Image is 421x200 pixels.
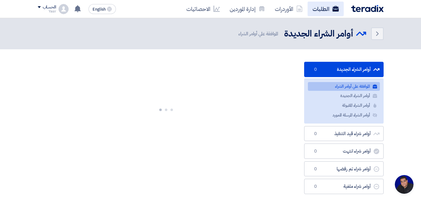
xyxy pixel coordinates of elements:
a: أوامر الشراء الجديدة0 [304,62,384,77]
img: profile_test.png [59,4,69,14]
a: أوامر الشراء الجديدة [308,91,380,100]
a: الاحصائيات [181,2,225,16]
a: أوامر الشراء المرسلة للمورد [308,111,380,120]
span: 0 [312,183,319,190]
span: 0 [312,131,319,137]
a: أوامر شراء انتهت0 [304,144,384,159]
a: أوامر شراء تم رفضها0 [304,161,384,177]
a: الموافقة علي أوامر الشراء [308,82,380,91]
div: الحساب [43,5,56,10]
span: 0 [312,148,319,154]
div: Yasir [38,10,56,13]
span: 0 [312,166,319,172]
h2: أوامر الشراء الجديدة [284,28,353,40]
span: English [93,7,106,12]
a: الطلبات [308,2,344,16]
span: الموافقة علي أوامر الشراء [238,30,279,37]
a: أوامر شراء ملغية0 [304,179,384,194]
a: أوامر شراء قيد التنفيذ0 [304,126,384,141]
div: Open chat [395,175,414,194]
img: Teradix logo [351,5,384,12]
a: الأوردرات [270,2,308,16]
button: English [89,4,116,14]
a: إدارة الموردين [225,2,270,16]
span: 0 [312,66,319,73]
a: أوامر الشراء المقبولة [308,101,380,110]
